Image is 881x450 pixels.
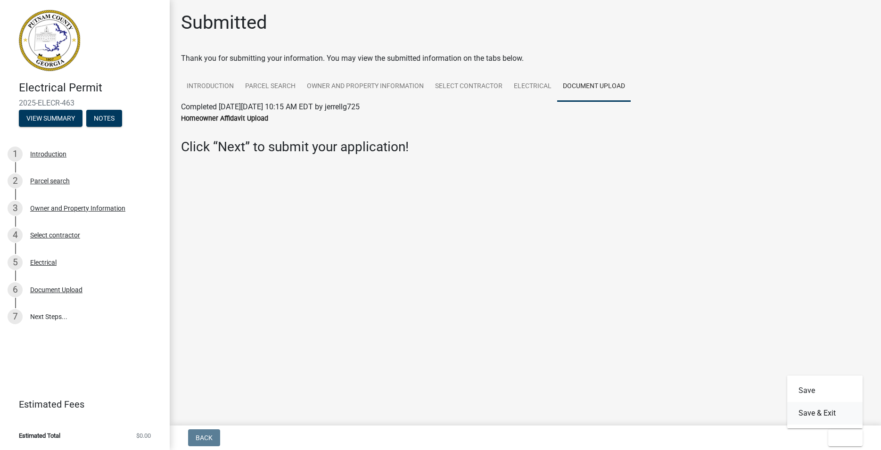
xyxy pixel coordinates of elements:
div: Document Upload [30,286,82,293]
span: Exit [836,434,849,442]
img: Putnam County, Georgia [19,10,80,71]
a: Electrical [508,72,557,102]
div: Electrical [30,259,57,266]
div: Thank you for submitting your information. You may view the submitted information on the tabs below. [181,53,870,64]
div: Select contractor [30,232,80,238]
div: Exit [787,376,863,428]
wm-modal-confirm: Summary [19,115,82,123]
div: Introduction [30,151,66,157]
div: 3 [8,201,23,216]
a: Estimated Fees [8,395,155,414]
button: View Summary [19,110,82,127]
wm-modal-confirm: Notes [86,115,122,123]
span: Estimated Total [19,433,60,439]
h3: Click “Next” to submit your application! [181,139,870,155]
a: Select contractor [429,72,508,102]
div: 7 [8,309,23,324]
div: Parcel search [30,178,70,184]
button: Save & Exit [787,402,863,425]
label: Homeowner Affidavit Upload [181,115,268,122]
button: Save [787,379,863,402]
span: Back [196,434,213,442]
a: Document Upload [557,72,631,102]
span: 2025-ELECR-463 [19,98,151,107]
a: Owner and Property Information [301,72,429,102]
button: Notes [86,110,122,127]
div: 5 [8,255,23,270]
div: 4 [8,228,23,243]
a: Parcel search [239,72,301,102]
button: Back [188,429,220,446]
div: Owner and Property Information [30,205,125,212]
div: 6 [8,282,23,297]
button: Exit [828,429,863,446]
a: Introduction [181,72,239,102]
div: 2 [8,173,23,188]
h1: Submitted [181,11,267,34]
h4: Electrical Permit [19,81,162,95]
span: Completed [DATE][DATE] 10:15 AM EDT by jerrellg725 [181,102,360,111]
div: 1 [8,147,23,162]
span: $0.00 [136,433,151,439]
